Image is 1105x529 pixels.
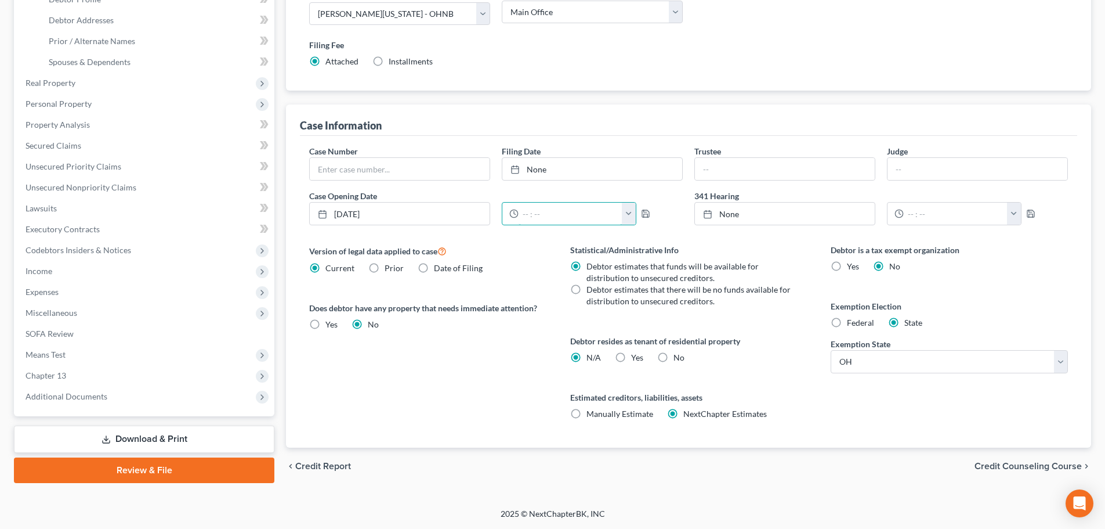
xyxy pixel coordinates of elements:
[673,352,684,362] span: No
[847,318,874,328] span: Federal
[39,31,274,52] a: Prior / Alternate Names
[26,203,57,213] span: Lawsuits
[694,145,721,157] label: Trustee
[570,244,807,256] label: Statistical/Administrative Info
[847,261,859,271] span: Yes
[570,335,807,347] label: Debtor resides as tenant of residential property
[26,287,59,297] span: Expenses
[974,462,1082,471] span: Credit Counseling Course
[16,323,274,344] a: SOFA Review
[303,190,689,202] label: Case Opening Date
[309,145,358,157] label: Case Number
[16,135,274,156] a: Secured Claims
[26,224,100,234] span: Executory Contracts
[1082,462,1091,471] i: chevron_right
[14,458,274,483] a: Review & File
[16,219,274,240] a: Executory Contracts
[389,56,433,66] span: Installments
[26,245,131,255] span: Codebtors Insiders & Notices
[300,118,382,132] div: Case Information
[831,338,890,350] label: Exemption State
[904,203,1008,225] input: -- : --
[16,156,274,177] a: Unsecured Priority Claims
[586,261,759,283] span: Debtor estimates that funds will be available for distribution to unsecured creditors.
[26,141,81,150] span: Secured Claims
[26,120,90,129] span: Property Analysis
[26,266,52,276] span: Income
[368,319,379,329] span: No
[286,462,295,471] i: chevron_left
[631,352,643,362] span: Yes
[49,57,131,67] span: Spouses & Dependents
[502,145,541,157] label: Filing Date
[683,409,767,419] span: NextChapter Estimates
[887,145,908,157] label: Judge
[325,319,338,329] span: Yes
[325,56,358,66] span: Attached
[904,318,922,328] span: State
[309,244,546,258] label: Version of legal data applied to case
[586,285,791,306] span: Debtor estimates that there will be no funds available for distribution to unsecured creditors.
[39,10,274,31] a: Debtor Addresses
[695,158,875,180] input: --
[889,261,900,271] span: No
[1066,490,1093,517] div: Open Intercom Messenger
[26,308,77,318] span: Miscellaneous
[16,114,274,135] a: Property Analysis
[49,36,135,46] span: Prior / Alternate Names
[502,158,682,180] a: None
[310,158,490,180] input: Enter case number...
[519,203,622,225] input: -- : --
[286,462,351,471] button: chevron_left Credit Report
[26,370,66,380] span: Chapter 13
[325,263,354,273] span: Current
[689,190,1074,202] label: 341 Hearing
[695,203,875,225] a: None
[39,52,274,73] a: Spouses & Dependents
[26,99,92,109] span: Personal Property
[295,462,351,471] span: Credit Report
[434,263,483,273] span: Date of Filing
[974,462,1091,471] button: Credit Counseling Course chevron_right
[222,508,883,529] div: 2025 © NextChapterBK, INC
[831,300,1068,312] label: Exemption Election
[26,329,74,339] span: SOFA Review
[26,182,136,192] span: Unsecured Nonpriority Claims
[26,391,107,401] span: Additional Documents
[586,352,601,362] span: N/A
[310,203,490,225] a: [DATE]
[887,158,1067,180] input: --
[26,350,66,359] span: Means Test
[309,39,1068,51] label: Filing Fee
[49,15,114,25] span: Debtor Addresses
[385,263,404,273] span: Prior
[831,244,1068,256] label: Debtor is a tax exempt organization
[26,161,121,171] span: Unsecured Priority Claims
[570,391,807,404] label: Estimated creditors, liabilities, assets
[16,198,274,219] a: Lawsuits
[16,177,274,198] a: Unsecured Nonpriority Claims
[586,409,653,419] span: Manually Estimate
[26,78,75,88] span: Real Property
[309,302,546,314] label: Does debtor have any property that needs immediate attention?
[14,426,274,453] a: Download & Print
